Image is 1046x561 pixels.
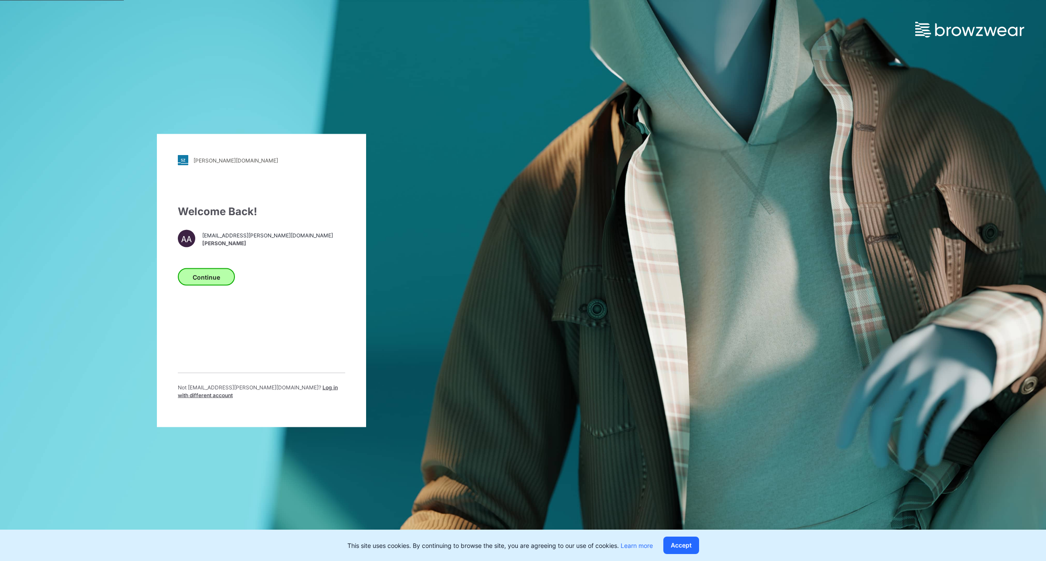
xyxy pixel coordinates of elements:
div: AA [178,230,195,247]
button: Continue [178,268,235,286]
div: [PERSON_NAME][DOMAIN_NAME] [194,157,278,163]
span: [PERSON_NAME] [202,239,333,247]
span: [EMAIL_ADDRESS][PERSON_NAME][DOMAIN_NAME] [202,231,333,239]
a: Learn more [621,542,653,549]
div: Welcome Back! [178,204,345,220]
button: Accept [663,537,699,554]
p: This site uses cookies. By continuing to browse the site, you are agreeing to our use of cookies. [347,541,653,550]
img: stylezone-logo.562084cfcfab977791bfbf7441f1a819.svg [178,155,188,166]
a: [PERSON_NAME][DOMAIN_NAME] [178,155,345,166]
p: Not [EMAIL_ADDRESS][PERSON_NAME][DOMAIN_NAME] ? [178,384,345,399]
img: browzwear-logo.e42bd6dac1945053ebaf764b6aa21510.svg [915,22,1024,37]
